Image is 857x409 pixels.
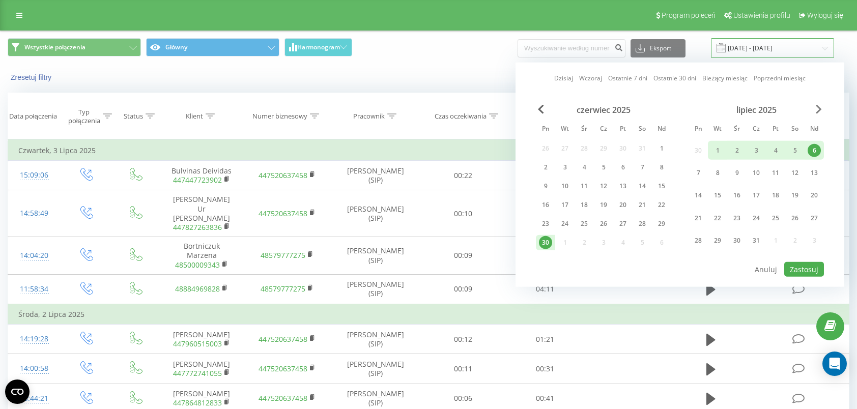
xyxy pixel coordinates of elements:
[616,217,630,230] div: 27
[711,189,724,202] div: 15
[631,39,685,57] button: Eksport
[504,354,586,384] td: 00:31
[652,141,671,156] div: ndz 1 cze 2025
[613,216,633,231] div: pt 27 cze 2025
[689,209,708,227] div: pon 21 lip 2025
[577,122,592,137] abbr: środa
[173,368,222,378] a: 447772741055
[805,141,824,160] div: ndz 6 lip 2025
[808,143,821,157] div: 6
[608,73,647,83] a: Ostatnie 7 dni
[259,209,307,218] a: 447520637458
[68,108,100,125] div: Typ połączenia
[159,237,244,275] td: Bortniczuk Marzena
[769,166,782,180] div: 11
[750,212,763,225] div: 24
[711,166,724,180] div: 8
[785,163,805,182] div: sob 12 lip 2025
[785,209,805,227] div: sob 26 lip 2025
[689,105,824,115] div: lipiec 2025
[766,163,785,182] div: pt 11 lip 2025
[5,379,30,404] button: Open CMP widget
[578,161,591,174] div: 4
[710,122,725,137] abbr: wtorek
[729,122,745,137] abbr: środa
[558,198,572,212] div: 17
[711,143,724,157] div: 1
[186,112,203,121] div: Klient
[159,325,244,354] td: [PERSON_NAME]
[750,143,763,157] div: 3
[766,209,785,227] div: pt 25 lip 2025
[747,141,766,160] div: czw 3 lip 2025
[284,38,352,56] button: Harmonogram
[8,140,849,161] td: Czwartek, 3 Lipca 2025
[636,217,649,230] div: 28
[655,217,668,230] div: 29
[652,160,671,175] div: ndz 8 cze 2025
[816,105,822,114] span: Next Month
[655,180,668,193] div: 15
[769,212,782,225] div: 25
[788,166,802,180] div: 12
[613,197,633,213] div: pt 20 cze 2025
[578,198,591,212] div: 18
[18,246,50,266] div: 14:04:20
[727,209,747,227] div: śr 23 lip 2025
[749,262,783,277] button: Anuluj
[159,190,244,237] td: [PERSON_NAME] Ur [PERSON_NAME]
[578,180,591,193] div: 11
[597,180,610,193] div: 12
[747,209,766,227] div: czw 24 lip 2025
[808,189,821,202] div: 20
[18,329,50,349] div: 14:19:28
[633,179,652,194] div: sob 14 cze 2025
[708,163,727,182] div: wt 8 lip 2025
[422,274,504,304] td: 00:09
[750,234,763,247] div: 31
[754,73,806,83] a: Poprzedni miesiąc
[652,179,671,194] div: ndz 15 cze 2025
[652,216,671,231] div: ndz 29 cze 2025
[18,359,50,378] div: 14:00:58
[750,166,763,180] div: 10
[261,284,305,294] a: 48579777275
[727,231,747,250] div: śr 30 lip 2025
[636,161,649,174] div: 7
[730,166,744,180] div: 9
[633,160,652,175] div: sob 7 cze 2025
[708,186,727,205] div: wt 15 lip 2025
[822,352,847,376] div: Open Intercom Messenger
[807,11,843,19] span: Wyloguj się
[730,189,744,202] div: 16
[504,325,586,354] td: 01:21
[749,122,764,137] abbr: czwartek
[784,262,824,277] button: Zastosuj
[175,260,220,270] a: 48500009343
[422,161,504,190] td: 00:22
[435,112,487,121] div: Czas oczekiwania
[504,161,586,190] td: 12:02
[504,190,586,237] td: 00:46
[662,11,716,19] span: Program poleceń
[173,398,222,407] a: 447864812833
[555,179,575,194] div: wt 10 cze 2025
[555,160,575,175] div: wt 3 cze 2025
[708,231,727,250] div: wt 29 lip 2025
[689,231,708,250] div: pon 28 lip 2025
[747,163,766,182] div: czw 10 lip 2025
[536,179,555,194] div: pon 9 cze 2025
[594,179,613,194] div: czw 12 cze 2025
[8,304,849,325] td: Środa, 2 Lipca 2025
[539,217,552,230] div: 23
[805,209,824,227] div: ndz 27 lip 2025
[805,186,824,205] div: ndz 20 lip 2025
[727,141,747,160] div: śr 2 lip 2025
[536,160,555,175] div: pon 2 cze 2025
[597,217,610,230] div: 26
[575,160,594,175] div: śr 4 cze 2025
[330,161,422,190] td: [PERSON_NAME] (SIP)
[769,143,782,157] div: 4
[711,234,724,247] div: 29
[538,122,553,137] abbr: poniedziałek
